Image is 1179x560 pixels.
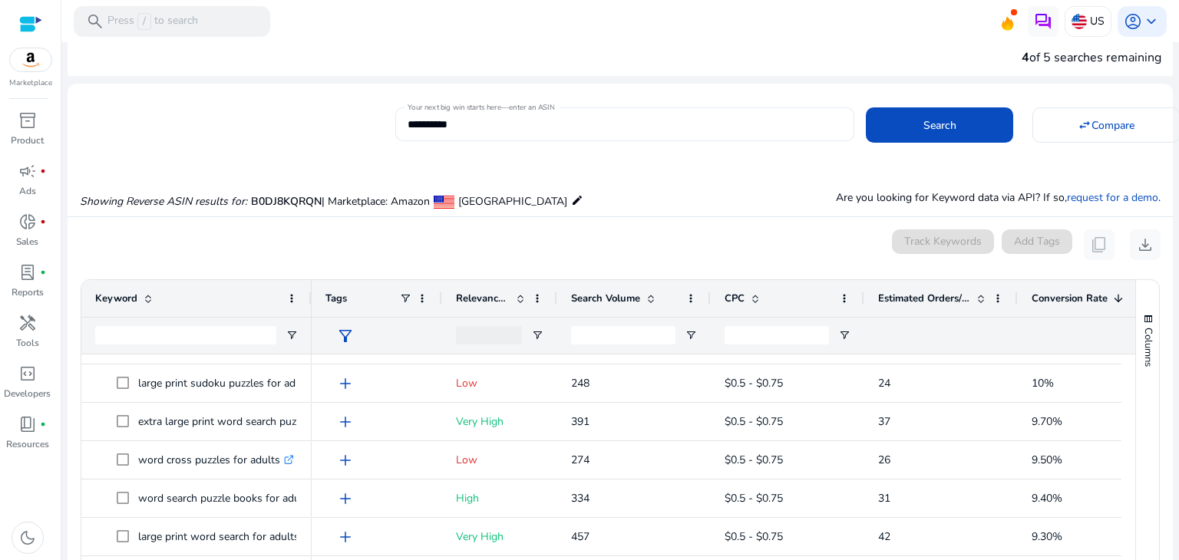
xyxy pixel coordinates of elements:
[138,406,383,437] p: extra large print word search puzzles for seniors
[1022,49,1029,66] span: 4
[1032,453,1062,467] span: 9.50%
[1141,328,1155,367] span: Columns
[1067,190,1158,205] a: request for a demo
[456,406,543,437] p: Very High
[571,491,589,506] span: 334
[458,194,567,209] span: [GEOGRAPHIC_DATA]
[878,453,890,467] span: 26
[1090,8,1105,35] p: US
[138,444,294,476] p: word cross puzzles for adults
[878,376,890,390] span: 24
[571,453,589,467] span: 274
[571,529,589,544] span: 457
[336,528,355,546] span: add
[1032,414,1062,429] span: 9.70%
[1032,376,1054,390] span: 10%
[725,529,783,544] span: $0.5 - $0.75
[18,415,37,433] span: book_4
[725,414,783,429] span: $0.5 - $0.75
[878,491,890,506] span: 31
[725,292,745,305] span: CPC
[18,212,37,231] span: donut_small
[456,292,510,305] span: Relevance Score
[725,453,783,467] span: $0.5 - $0.75
[923,117,956,133] span: Search
[138,521,313,552] p: large print word search for adults
[336,413,355,431] span: add
[456,483,543,514] p: High
[531,329,543,341] button: Open Filter Menu
[571,191,583,209] mat-icon: edit
[1136,236,1154,254] span: download
[725,376,783,390] span: $0.5 - $0.75
[12,285,44,299] p: Reports
[107,13,198,30] p: Press to search
[138,367,328,399] p: large print sudoku puzzles for adults
[1032,491,1062,506] span: 9.40%
[571,414,589,429] span: 391
[19,184,36,198] p: Ads
[685,329,697,341] button: Open Filter Menu
[571,326,675,344] input: Search Volume Filter Input
[725,491,783,506] span: $0.5 - $0.75
[137,13,151,30] span: /
[40,168,46,174] span: fiber_manual_record
[251,194,322,209] span: B0DJ8KQRQN
[456,367,543,399] p: Low
[18,111,37,130] span: inventory_2
[40,269,46,275] span: fiber_manual_record
[18,364,37,383] span: code_blocks
[16,235,38,249] p: Sales
[725,326,829,344] input: CPC Filter Input
[1124,12,1142,31] span: account_circle
[838,329,850,341] button: Open Filter Menu
[95,292,137,305] span: Keyword
[1032,292,1108,305] span: Conversion Rate
[11,133,44,147] p: Product
[1072,14,1087,29] img: us.svg
[878,292,970,305] span: Estimated Orders/Month
[571,292,640,305] span: Search Volume
[456,521,543,552] p: Very High
[1142,12,1161,31] span: keyboard_arrow_down
[336,489,355,508] span: add
[1091,117,1134,133] span: Compare
[878,414,890,429] span: 37
[1078,118,1091,132] mat-icon: swap_horiz
[18,529,37,547] span: dark_mode
[1130,229,1161,260] button: download
[18,162,37,180] span: campaign
[40,421,46,427] span: fiber_manual_record
[138,483,416,514] p: word search puzzle books for adults large print seniors
[95,326,276,344] input: Keyword Filter Input
[80,194,247,209] i: Showing Reverse ASIN results for:
[1022,48,1161,67] div: of 5 searches remaining
[18,314,37,332] span: handyman
[336,327,355,345] span: filter_alt
[408,102,554,113] mat-label: Your next big win starts here—enter an ASIN
[86,12,104,31] span: search
[286,329,298,341] button: Open Filter Menu
[456,444,543,476] p: Low
[40,219,46,225] span: fiber_manual_record
[866,107,1013,143] button: Search
[6,437,49,451] p: Resources
[322,194,430,209] span: | Marketplace: Amazon
[836,189,1161,206] p: Are you looking for Keyword data via API? If so, .
[9,77,52,89] p: Marketplace
[4,387,51,400] p: Developers
[336,374,355,393] span: add
[18,263,37,282] span: lab_profile
[336,451,355,469] span: add
[16,336,39,350] p: Tools
[878,529,890,544] span: 42
[1032,529,1062,544] span: 9.30%
[10,48,51,71] img: amazon.svg
[325,292,347,305] span: Tags
[571,376,589,390] span: 248
[336,336,355,354] span: add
